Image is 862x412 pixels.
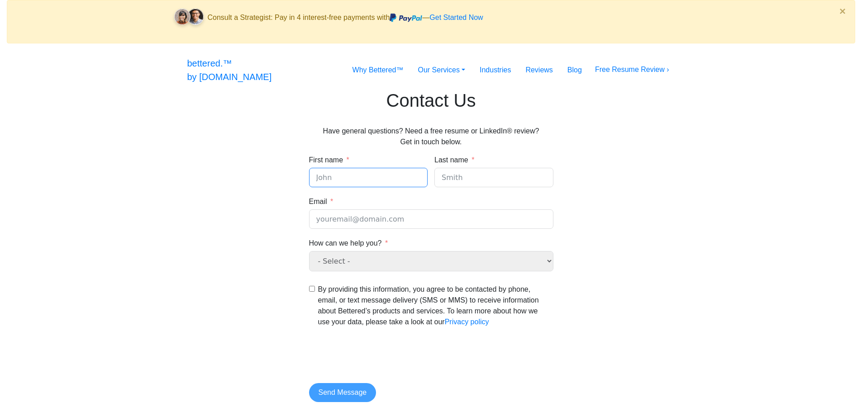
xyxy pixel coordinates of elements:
[830,0,855,22] button: Close
[208,14,483,21] span: Consult a Strategist: Pay in 4 interest-free payments with —
[309,209,553,229] input: Email
[309,280,553,327] label: Terms and Conditions: By providing this information, you agree to be contacted by phone, email, o...
[345,61,411,79] a: Why Bettered™
[309,251,553,271] select: How can we help you?
[434,168,553,187] input: Smith
[170,6,208,30] img: client-faces.svg
[309,196,333,207] label: Email
[309,286,315,292] input: Terms and Conditions: By providing this information, you agree to be contacted by phone, email, o...
[390,14,422,22] img: paypal.svg
[309,339,447,374] iframe: reCAPTCHA
[309,126,553,147] p: Have general questions? Need a free resume or LinkedIn® review? Get in touch below.
[434,155,474,166] label: Last name
[187,54,272,86] a: bettered.™by [DOMAIN_NAME]
[839,5,846,17] span: ×
[309,238,388,249] label: How can we help you?
[410,61,472,79] a: Our Services
[187,72,272,82] span: by [DOMAIN_NAME]
[589,61,675,78] button: Free Resume Review ›
[472,61,518,79] a: Industries
[309,90,553,111] h1: Contact Us
[560,61,589,79] a: Blog
[518,61,560,79] a: Reviews
[595,66,669,73] a: Free Resume Review ›
[309,155,349,166] label: First name
[318,284,551,327] p: By providing this information, you agree to be contacted by phone, email, or text message deliver...
[445,318,489,326] a: Privacy policy
[309,383,376,402] button: Send Message
[429,14,483,21] a: Get Started Now
[309,168,428,187] input: John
